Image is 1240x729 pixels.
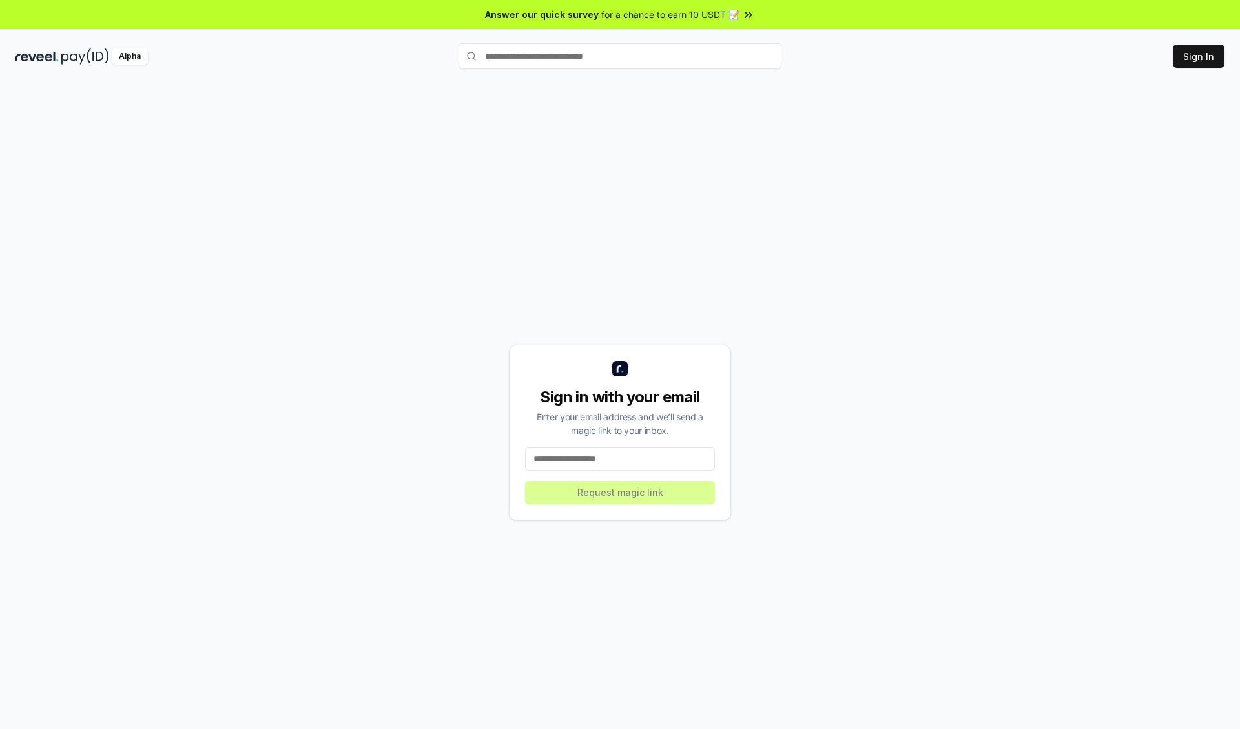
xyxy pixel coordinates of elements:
div: Sign in with your email [525,387,715,407]
div: Enter your email address and we’ll send a magic link to your inbox. [525,410,715,437]
button: Sign In [1173,45,1224,68]
img: pay_id [61,48,109,65]
img: logo_small [612,361,628,376]
span: Answer our quick survey [485,8,599,21]
span: for a chance to earn 10 USDT 📝 [601,8,739,21]
img: reveel_dark [15,48,59,65]
div: Alpha [112,48,148,65]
